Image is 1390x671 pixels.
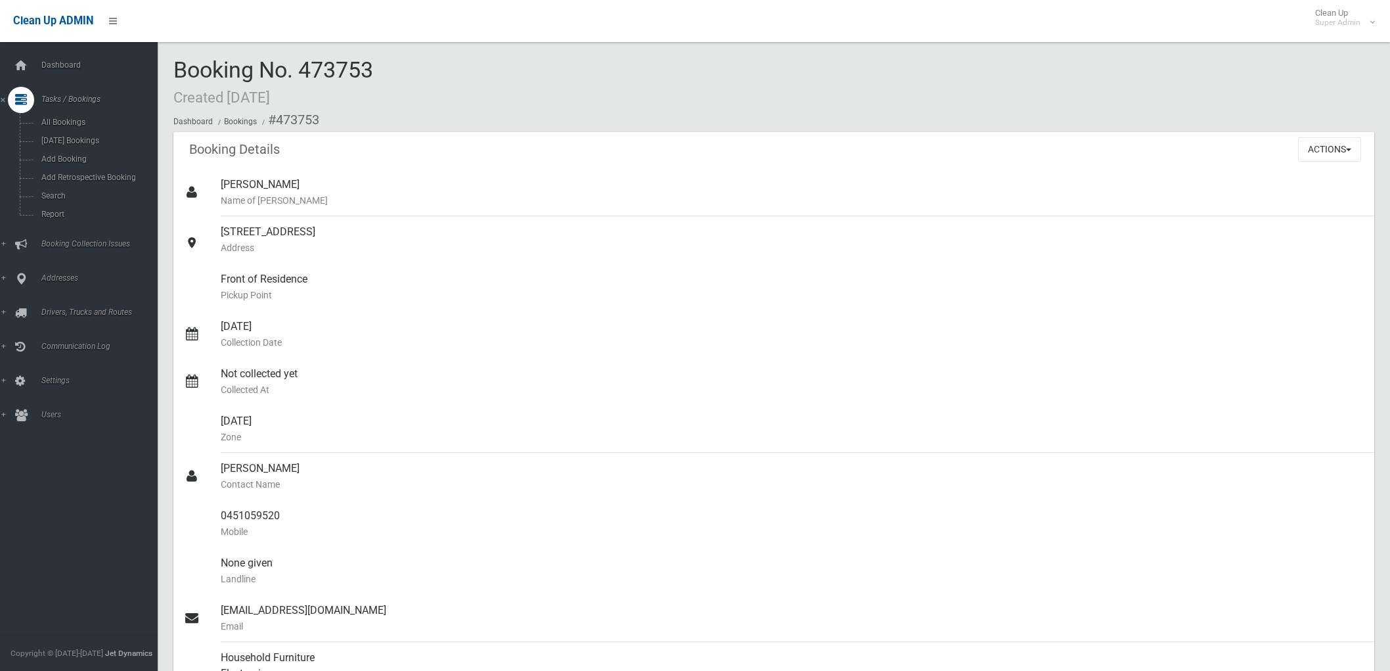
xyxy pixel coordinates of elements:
[221,524,1364,540] small: Mobile
[221,240,1364,256] small: Address
[173,57,373,108] span: Booking No. 473753
[221,618,1364,634] small: Email
[221,335,1364,350] small: Collection Date
[37,273,169,283] span: Addresses
[105,649,152,658] strong: Jet Dynamics
[37,136,158,145] span: [DATE] Bookings
[13,14,93,27] span: Clean Up ADMIN
[37,173,158,182] span: Add Retrospective Booking
[221,571,1364,587] small: Landline
[173,117,213,126] a: Dashboard
[221,169,1364,216] div: [PERSON_NAME]
[221,311,1364,358] div: [DATE]
[221,453,1364,500] div: [PERSON_NAME]
[37,376,169,385] span: Settings
[173,595,1374,642] a: [EMAIL_ADDRESS][DOMAIN_NAME]Email
[221,429,1364,445] small: Zone
[221,216,1364,264] div: [STREET_ADDRESS]
[1309,8,1374,28] span: Clean Up
[259,108,319,132] li: #473753
[221,476,1364,492] small: Contact Name
[37,342,169,351] span: Communication Log
[37,210,158,219] span: Report
[221,547,1364,595] div: None given
[221,358,1364,405] div: Not collected yet
[221,382,1364,398] small: Collected At
[221,500,1364,547] div: 0451059520
[173,89,270,106] small: Created [DATE]
[37,95,169,104] span: Tasks / Bookings
[1298,137,1361,162] button: Actions
[37,118,158,127] span: All Bookings
[221,193,1364,208] small: Name of [PERSON_NAME]
[37,308,169,317] span: Drivers, Trucks and Routes
[224,117,257,126] a: Bookings
[37,191,158,200] span: Search
[37,60,169,70] span: Dashboard
[37,239,169,248] span: Booking Collection Issues
[1315,18,1360,28] small: Super Admin
[221,595,1364,642] div: [EMAIL_ADDRESS][DOMAIN_NAME]
[221,264,1364,311] div: Front of Residence
[37,154,158,164] span: Add Booking
[37,410,169,419] span: Users
[221,405,1364,453] div: [DATE]
[173,137,296,162] header: Booking Details
[11,649,103,658] span: Copyright © [DATE]-[DATE]
[221,287,1364,303] small: Pickup Point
